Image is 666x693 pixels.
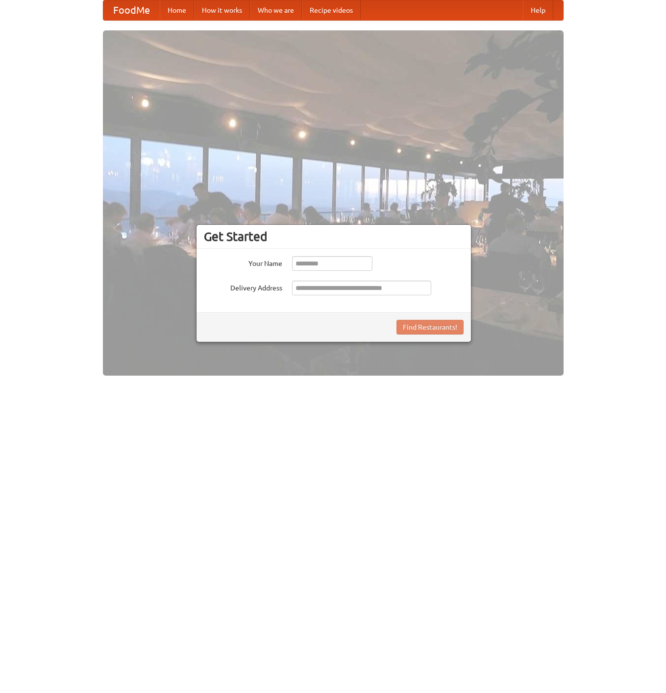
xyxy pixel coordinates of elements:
[396,320,464,335] button: Find Restaurants!
[194,0,250,20] a: How it works
[160,0,194,20] a: Home
[250,0,302,20] a: Who we are
[523,0,553,20] a: Help
[204,281,282,293] label: Delivery Address
[204,256,282,268] label: Your Name
[302,0,361,20] a: Recipe videos
[204,229,464,244] h3: Get Started
[103,0,160,20] a: FoodMe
